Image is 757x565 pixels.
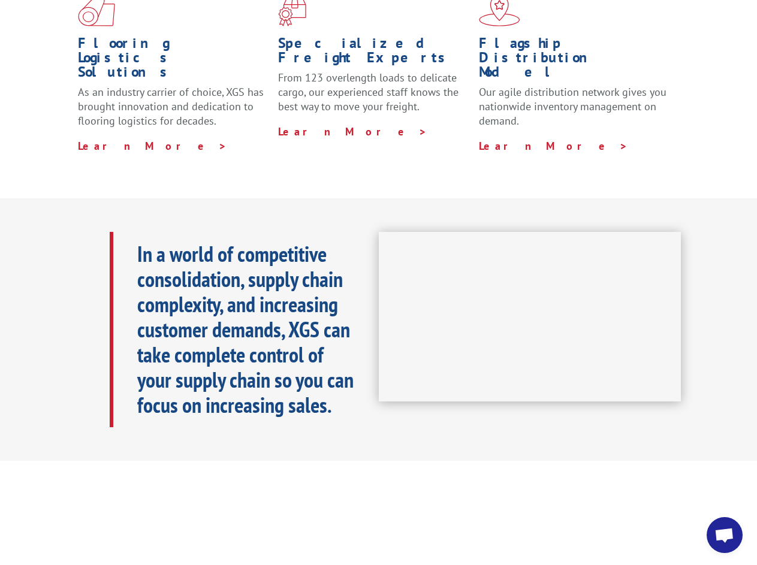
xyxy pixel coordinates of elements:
h1: Flagship Distribution Model [479,36,670,85]
a: Learn More > [78,139,227,153]
iframe: XGS Logistics Solutions [379,232,681,402]
a: Learn More > [278,125,427,138]
div: Open chat [707,517,743,553]
span: Our agile distribution network gives you nationwide inventory management on demand. [479,85,666,128]
span: As an industry carrier of choice, XGS has brought innovation and dedication to flooring logistics... [78,85,264,128]
h1: Specialized Freight Experts [278,36,469,71]
b: In a world of competitive consolidation, supply chain complexity, and increasing customer demands... [137,240,354,419]
p: From 123 overlength loads to delicate cargo, our experienced staff knows the best way to move you... [278,71,469,124]
a: Learn More > [479,139,628,153]
h1: Flooring Logistics Solutions [78,36,269,85]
